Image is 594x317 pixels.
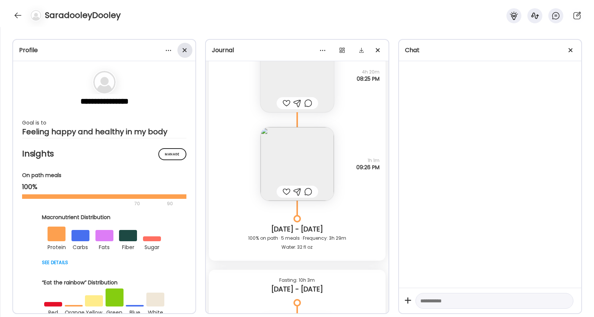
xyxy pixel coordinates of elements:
h4: SaradooleyDooley [45,9,121,21]
div: Macronutrient Distribution [42,213,167,221]
div: [DATE] - [DATE] [215,225,379,234]
span: 08:25 PM [357,75,380,82]
div: [DATE] - [DATE] [215,285,379,294]
div: green [106,306,124,317]
div: Fasting: 10h 3m [215,276,379,285]
div: sugar [143,241,161,252]
div: 100% on path · 5 meals · Frequency: 3h 29m Water: 32 fl oz [215,234,379,252]
div: orange [65,306,83,317]
div: protein [48,241,66,252]
img: bg-avatar-default.svg [93,71,116,93]
div: On path meals [22,171,186,179]
div: Goal is to [22,118,186,127]
div: red [44,306,62,317]
div: yellow [85,306,103,317]
div: 70 [22,199,165,208]
img: images%2FAecNj4EkSmYIDEbH7mcU6unuQaQ2%2FlnFteDKbFTk7n7aJd51Z%2FSl1QaTuak3GbRlUgXtzp_240 [261,127,334,201]
div: Profile [19,46,189,55]
div: fats [95,241,113,252]
div: Feeling happy and healthy in my body [22,127,186,136]
span: 4h 20m [357,69,380,75]
h2: Insights [22,148,186,159]
span: 1h 1m [356,157,380,164]
div: fiber [119,241,137,252]
div: 90 [166,199,174,208]
div: Chat [405,46,575,55]
div: 100% [22,182,186,191]
span: 09:26 PM [356,164,380,171]
div: carbs [71,241,89,252]
div: white [146,306,164,317]
div: Journal [212,46,382,55]
div: blue [126,306,144,317]
div: Manage [158,148,186,160]
div: “Eat the rainbow” Distribution [42,279,167,287]
img: bg-avatar-default.svg [31,10,41,21]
